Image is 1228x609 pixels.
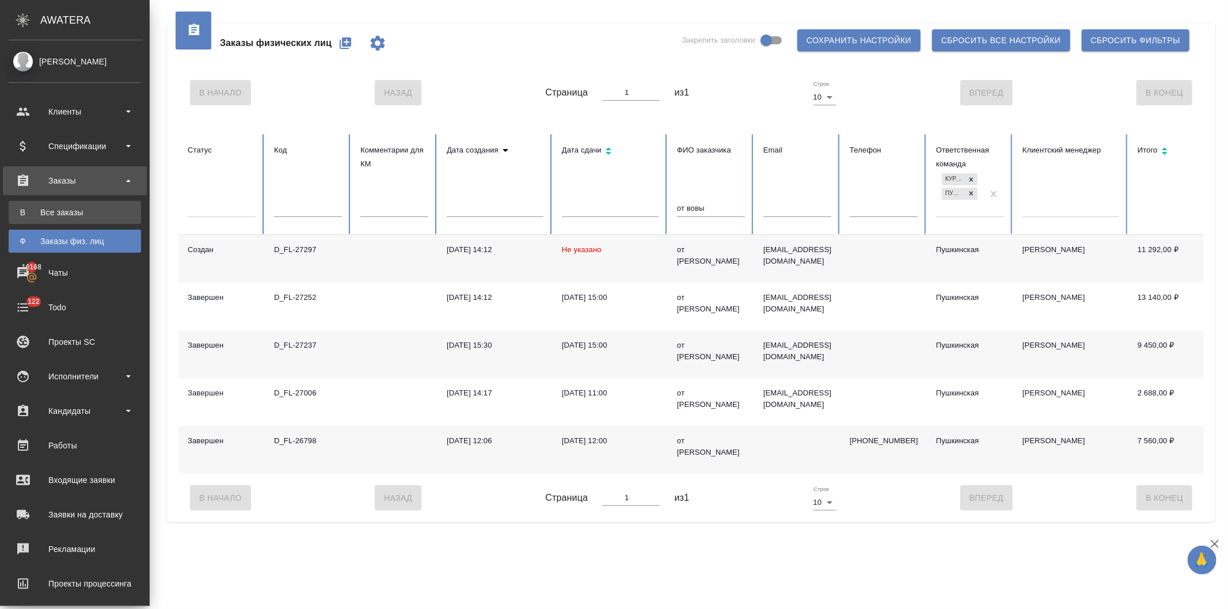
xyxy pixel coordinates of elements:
[188,292,256,303] div: Завершен
[1013,235,1128,283] td: [PERSON_NAME]
[9,55,141,68] div: [PERSON_NAME]
[9,103,141,120] div: Клиенты
[677,292,745,315] div: от [PERSON_NAME]
[21,296,47,307] span: 122
[14,235,135,247] div: Заказы физ. лиц
[9,201,141,224] a: ВВсе заказы
[675,86,690,100] span: из 1
[677,435,745,458] div: от [PERSON_NAME]
[932,29,1070,51] button: Сбросить все настройки
[936,340,1004,351] div: Пушкинская
[9,172,141,189] div: Заказы
[274,143,342,157] div: Код
[850,143,918,157] div: Телефон
[447,244,543,256] div: [DATE] 14:12
[562,245,602,254] span: Не указано
[14,207,135,218] div: Все заказы
[677,244,745,267] div: от [PERSON_NAME]
[40,9,150,32] div: AWATERA
[1138,143,1206,160] div: Сортировка
[447,387,543,399] div: [DATE] 14:17
[763,143,831,157] div: Email
[1128,426,1215,474] td: 7 560,00 ₽
[763,340,831,363] p: [EMAIL_ADDRESS][DOMAIN_NAME]
[9,402,141,420] div: Кандидаты
[3,293,147,322] a: 122Todo
[188,435,256,447] div: Завершен
[3,466,147,494] a: Входящие заявки
[813,81,829,87] label: Строк
[1013,330,1128,378] td: [PERSON_NAME]
[682,35,755,46] span: Закрепить заголовки
[1082,29,1189,51] button: Сбросить фильтры
[763,292,831,315] p: [EMAIL_ADDRESS][DOMAIN_NAME]
[274,387,342,399] div: D_FL-27006
[9,299,141,316] div: Todo
[447,143,543,157] div: Сортировка
[1128,283,1215,330] td: 13 140,00 ₽
[763,244,831,267] p: [EMAIL_ADDRESS][DOMAIN_NAME]
[1128,378,1215,426] td: 2 688,00 ₽
[332,29,359,57] button: Создать
[1188,546,1216,574] button: 🙏
[274,435,342,447] div: D_FL-26798
[3,569,147,598] a: Проекты процессинга
[941,33,1061,48] span: Сбросить все настройки
[3,535,147,564] a: Рекламации
[807,33,911,48] span: Сохранить настройки
[1128,235,1215,283] td: 11 292,00 ₽
[9,437,141,454] div: Работы
[850,435,918,447] p: [PHONE_NUMBER]
[677,340,745,363] div: от [PERSON_NAME]
[562,143,659,160] div: Сортировка
[942,188,965,200] div: Пушкинская
[360,143,428,171] div: Комментарии для КМ
[220,36,332,50] span: Заказы физических лиц
[545,491,588,505] span: Страница
[1013,426,1128,474] td: [PERSON_NAME]
[562,340,659,351] div: [DATE] 15:00
[9,471,141,489] div: Входящие заявки
[9,368,141,385] div: Исполнители
[675,491,690,505] span: из 1
[188,143,256,157] div: Статус
[3,328,147,356] a: Проекты SC
[3,500,147,529] a: Заявки на доставку
[936,387,1004,399] div: Пушкинская
[447,292,543,303] div: [DATE] 14:12
[763,387,831,410] p: [EMAIL_ADDRESS][DOMAIN_NAME]
[545,86,588,100] span: Страница
[562,435,659,447] div: [DATE] 12:00
[1091,33,1180,48] span: Сбросить фильтры
[3,431,147,460] a: Работы
[1128,330,1215,378] td: 9 450,00 ₽
[936,435,1004,447] div: Пушкинская
[942,173,965,185] div: Курская
[274,244,342,256] div: D_FL-27297
[15,261,48,273] span: 16168
[936,143,1004,171] div: Ответственная команда
[447,435,543,447] div: [DATE] 12:06
[274,340,342,351] div: D_FL-27237
[188,387,256,399] div: Завершен
[188,244,256,256] div: Создан
[9,541,141,558] div: Рекламации
[562,387,659,399] div: [DATE] 11:00
[9,333,141,351] div: Проекты SC
[1013,378,1128,426] td: [PERSON_NAME]
[813,89,837,105] div: 10
[677,143,745,157] div: ФИО заказчика
[9,138,141,155] div: Спецификации
[9,264,141,281] div: Чаты
[562,292,659,303] div: [DATE] 15:00
[936,244,1004,256] div: Пушкинская
[1022,143,1119,157] div: Клиентский менеджер
[9,575,141,592] div: Проекты процессинга
[3,258,147,287] a: 16168Чаты
[9,506,141,523] div: Заявки на доставку
[936,292,1004,303] div: Пушкинская
[797,29,921,51] button: Сохранить настройки
[274,292,342,303] div: D_FL-27252
[677,387,745,410] div: от [PERSON_NAME]
[9,230,141,253] a: ФЗаказы физ. лиц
